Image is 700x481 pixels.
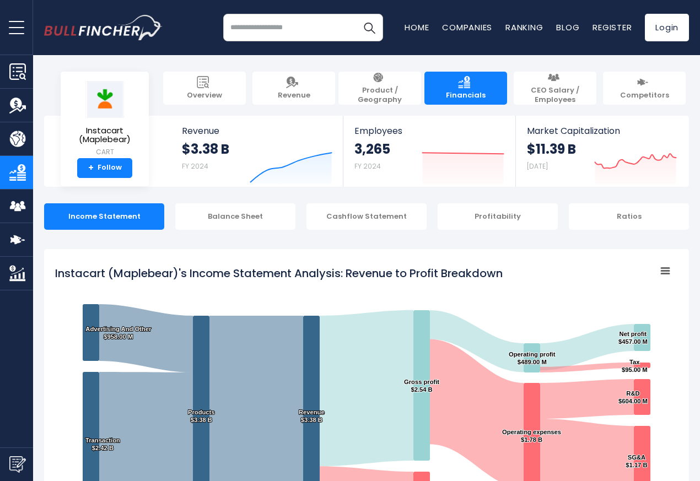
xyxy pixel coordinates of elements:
small: CART [69,147,140,157]
strong: $11.39 B [527,140,576,158]
small: [DATE] [527,161,548,171]
strong: + [88,163,94,173]
a: Login [645,14,689,41]
small: FY 2024 [354,161,381,171]
a: Ranking [505,21,543,33]
button: Search [356,14,383,41]
span: Product / Geography [344,86,416,105]
span: Revenue [182,126,332,136]
a: Overview [163,72,246,105]
text: Revenue $3.38 B [299,409,325,423]
span: Competitors [620,91,669,100]
text: Advertising And Other $958.00 M [85,326,152,340]
img: bullfincher logo [44,15,163,40]
a: Register [593,21,632,33]
span: Instacart (Maplebear) [69,126,140,144]
span: CEO Salary / Employees [519,86,591,105]
text: Operating expenses $1.78 B [502,429,561,443]
div: Ratios [569,203,689,230]
div: Balance Sheet [175,203,295,230]
a: Revenue $3.38 B FY 2024 [171,116,343,187]
text: Tax $95.00 M [622,359,648,373]
tspan: Instacart (Maplebear)'s Income Statement Analysis: Revenue to Profit Breakdown [55,266,503,281]
text: Transaction $2.42 B [85,437,120,451]
a: Companies [442,21,492,33]
div: Income Statement [44,203,164,230]
a: Revenue [252,72,335,105]
text: R&D $604.00 M [618,390,648,404]
span: Employees [354,126,504,136]
a: Product / Geography [338,72,421,105]
a: Competitors [603,72,686,105]
small: FY 2024 [182,161,208,171]
span: Market Capitalization [527,126,677,136]
a: Market Capitalization $11.39 B [DATE] [516,116,688,187]
span: Financials [446,91,486,100]
a: Instacart (Maplebear) CART [69,80,141,158]
text: SG&A $1.17 B [626,454,647,468]
text: Operating profit $489.00 M [509,351,556,365]
a: Blog [556,21,579,33]
a: Financials [424,72,507,105]
strong: 3,265 [354,140,390,158]
div: Profitability [438,203,558,230]
a: Home [405,21,429,33]
a: Employees 3,265 FY 2024 [343,116,515,187]
text: Products $3.38 B [188,409,215,423]
div: Cashflow Statement [306,203,427,230]
strong: $3.38 B [182,140,229,158]
a: Go to homepage [44,15,163,40]
text: Gross profit $2.54 B [404,379,439,393]
span: Overview [187,91,222,100]
span: Revenue [278,91,310,100]
text: Net profit $457.00 M [618,331,648,345]
a: CEO Salary / Employees [514,72,596,105]
a: +Follow [77,158,132,178]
